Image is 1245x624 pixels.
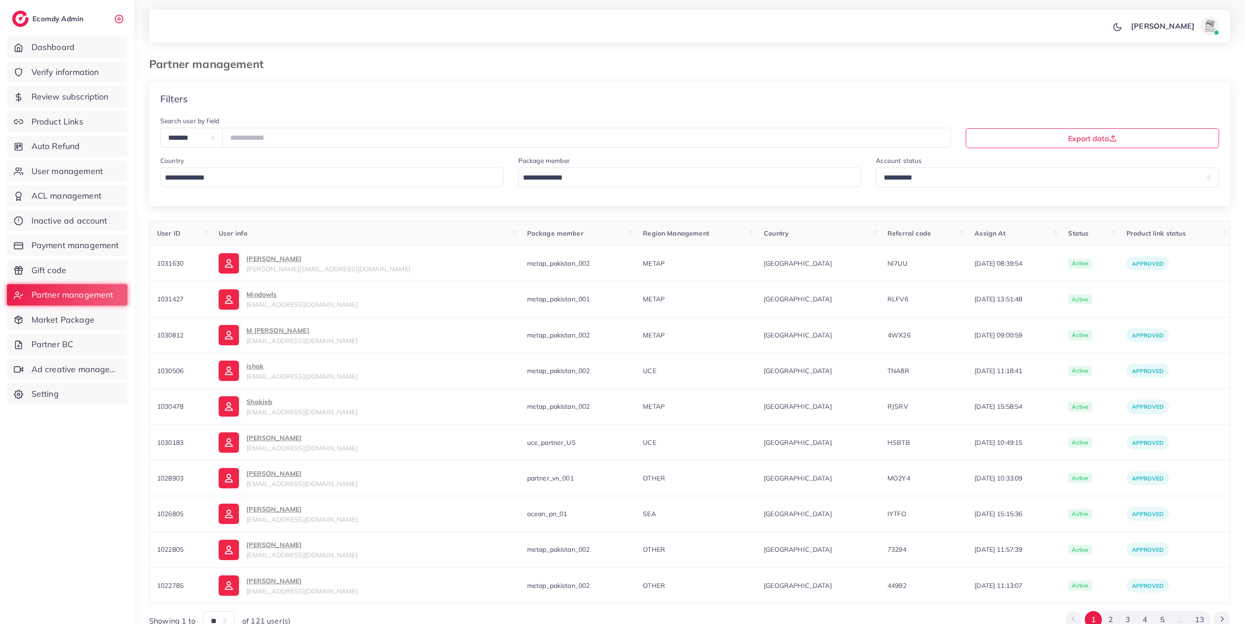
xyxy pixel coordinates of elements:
h3: Partner management [149,57,271,71]
span: OTHER [643,581,665,590]
span: [DATE] 09:00:59 [975,331,1053,340]
img: ic-user-info.36bf1079.svg [219,432,239,453]
img: logo [12,11,29,27]
a: [PERSON_NAME][EMAIL_ADDRESS][DOMAIN_NAME] [219,468,512,488]
span: 1026805 [157,510,183,518]
a: Partner BC [7,334,127,355]
span: 1030183 [157,438,183,447]
span: metap_pakistan_002 [527,331,590,339]
span: Approved [1132,368,1163,374]
span: metap_pakistan_002 [527,402,590,411]
p: M [PERSON_NAME] [246,325,357,336]
label: Country [160,156,184,165]
a: M [PERSON_NAME][EMAIL_ADDRESS][DOMAIN_NAME] [219,325,512,345]
span: 1030478 [157,402,183,411]
label: Package member [518,156,570,165]
input: Search for option [162,171,491,185]
span: 4WX26 [887,331,911,339]
span: active [1068,259,1092,269]
a: Gift code [7,260,127,281]
p: [PERSON_NAME] [246,575,357,587]
a: [PERSON_NAME][EMAIL_ADDRESS][DOMAIN_NAME] [219,575,512,596]
p: [PERSON_NAME] [246,468,357,479]
div: Search for option [160,168,503,187]
span: [EMAIL_ADDRESS][DOMAIN_NAME] [246,372,357,381]
span: User management [31,165,103,177]
span: Approved [1132,332,1163,339]
span: 44992 [887,581,906,590]
span: [DATE] 13:51:48 [975,294,1053,304]
span: metap_pakistan_002 [527,581,590,590]
span: NI7UU [887,259,907,268]
span: HSBTB [887,438,910,447]
a: Product Links [7,111,127,132]
span: 1030812 [157,331,183,339]
a: User management [7,161,127,182]
img: ic-user-info.36bf1079.svg [219,361,239,381]
span: ocean_pn_01 [527,510,567,518]
img: ic-user-info.36bf1079.svg [219,325,239,345]
span: Gift code [31,264,66,276]
img: avatar [1201,17,1219,35]
span: Status [1068,229,1088,237]
span: Review subscription [31,91,109,103]
span: 1022805 [157,545,183,554]
a: ACL management [7,185,127,206]
span: Approved [1132,475,1163,482]
span: [EMAIL_ADDRESS][DOMAIN_NAME] [246,337,357,345]
span: Approved [1132,260,1163,267]
span: [EMAIL_ADDRESS][DOMAIN_NAME] [246,551,357,559]
span: active [1068,509,1092,519]
span: metap_pakistan_002 [527,545,590,554]
span: active [1068,402,1092,412]
h2: Ecomdy Admin [32,14,86,23]
p: [PERSON_NAME] [246,504,357,515]
span: [EMAIL_ADDRESS][DOMAIN_NAME] [246,587,357,595]
span: active [1068,330,1092,340]
span: IYTFO [887,510,906,518]
span: 1031630 [157,259,183,268]
span: [GEOGRAPHIC_DATA] [764,366,873,375]
span: [GEOGRAPHIC_DATA] [764,438,873,447]
span: Region Management [643,229,709,237]
span: ACL management [31,190,101,202]
span: [EMAIL_ADDRESS][DOMAIN_NAME] [246,300,357,309]
a: ishak[EMAIL_ADDRESS][DOMAIN_NAME] [219,361,512,381]
a: Dashboard [7,37,127,58]
span: UCE [643,367,656,375]
a: Market Package [7,309,127,331]
span: Approved [1132,403,1163,410]
span: OTHER [643,545,665,554]
a: Payment management [7,235,127,256]
span: Approved [1132,439,1163,446]
span: Referral code [887,229,931,237]
span: [EMAIL_ADDRESS][DOMAIN_NAME] [246,408,357,416]
span: Ad creative management [31,363,120,375]
span: Payment management [31,239,119,251]
span: Verify information [31,66,99,78]
span: [DATE] 15:15:36 [975,509,1053,518]
span: [DATE] 11:13:07 [975,581,1053,590]
span: active [1068,366,1092,376]
span: Approved [1132,582,1163,589]
span: partner_vn_001 [527,474,574,482]
span: User ID [157,229,181,237]
input: Search for option [520,171,849,185]
a: [PERSON_NAME][EMAIL_ADDRESS][DOMAIN_NAME] [219,432,512,453]
span: OTHER [643,474,665,482]
a: Ad creative management [7,359,127,380]
a: Mindowls[EMAIL_ADDRESS][DOMAIN_NAME] [219,289,512,309]
span: [GEOGRAPHIC_DATA] [764,402,873,411]
p: ishak [246,361,357,372]
span: Export data [1068,135,1117,142]
span: 1028903 [157,474,183,482]
span: RLFV6 [887,295,908,303]
span: Approved [1132,546,1163,553]
a: Shakieb[EMAIL_ADDRESS][DOMAIN_NAME] [219,396,512,417]
a: [PERSON_NAME][PERSON_NAME][EMAIL_ADDRESS][DOMAIN_NAME] [219,253,512,274]
img: ic-user-info.36bf1079.svg [219,289,239,310]
a: logoEcomdy Admin [12,11,86,27]
span: Setting [31,388,59,400]
span: [GEOGRAPHIC_DATA] [764,331,873,340]
span: [EMAIL_ADDRESS][DOMAIN_NAME] [246,480,357,488]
